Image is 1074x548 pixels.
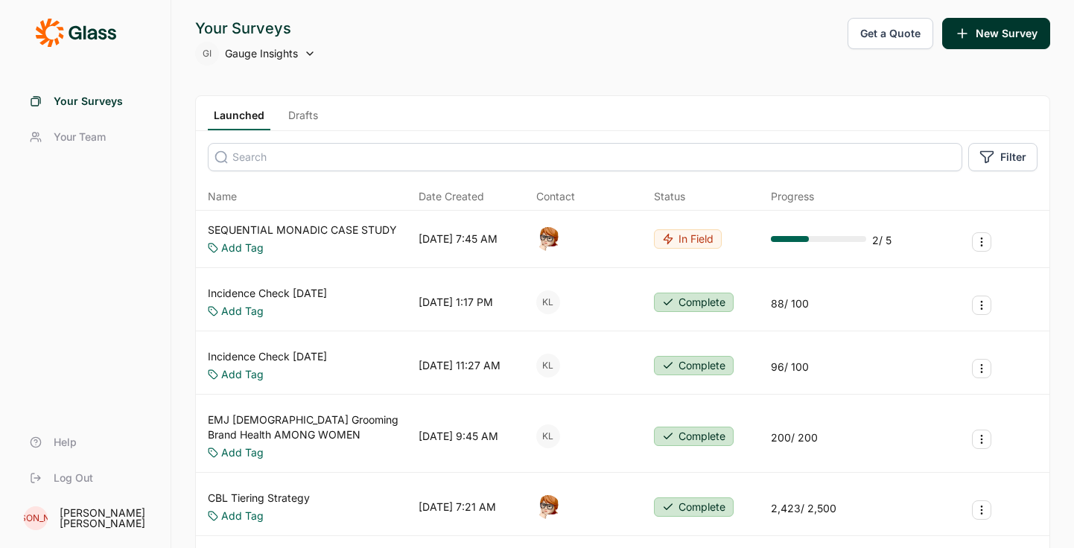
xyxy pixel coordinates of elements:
[972,500,991,520] button: Survey Actions
[221,240,264,255] a: Add Tag
[654,293,734,312] button: Complete
[771,189,814,204] div: Progress
[771,296,809,311] div: 88 / 100
[419,232,498,246] div: [DATE] 7:45 AM
[419,295,493,310] div: [DATE] 1:17 PM
[54,471,93,485] span: Log Out
[972,296,991,315] button: Survey Actions
[54,130,106,144] span: Your Team
[282,108,324,130] a: Drafts
[221,304,264,319] a: Add Tag
[972,359,991,378] button: Survey Actions
[654,427,734,446] button: Complete
[221,367,264,382] a: Add Tag
[195,18,316,39] div: Your Surveys
[54,435,77,450] span: Help
[419,429,498,444] div: [DATE] 9:45 AM
[419,358,501,373] div: [DATE] 11:27 AM
[536,354,560,377] div: KL
[968,143,1038,171] button: Filter
[419,500,496,514] div: [DATE] 7:21 AM
[419,189,484,204] span: Date Created
[195,42,219,66] div: GI
[536,495,560,519] img: o7kyh2p2njg4amft5nuk.png
[208,491,310,506] a: CBL Tiering Strategy
[208,412,413,442] a: EMJ [DEMOGRAPHIC_DATA] Grooming Brand Health AMONG WOMEN
[536,290,560,314] div: KL
[208,349,327,364] a: Incidence Check [DATE]
[942,18,1050,49] button: New Survey
[536,227,560,251] img: o7kyh2p2njg4amft5nuk.png
[536,424,560,448] div: KL
[654,229,722,249] button: In Field
[872,233,892,248] div: 2 / 5
[771,430,818,445] div: 200 / 200
[208,108,270,130] a: Launched
[208,286,327,301] a: Incidence Check [DATE]
[771,501,836,516] div: 2,423 / 2,500
[208,143,962,171] input: Search
[972,430,991,449] button: Survey Actions
[654,497,734,517] button: Complete
[654,356,734,375] button: Complete
[654,189,685,204] div: Status
[208,223,397,238] a: SEQUENTIAL MONADIC CASE STUDY
[225,46,298,61] span: Gauge Insights
[848,18,933,49] button: Get a Quote
[54,94,123,109] span: Your Surveys
[1000,150,1026,165] span: Filter
[972,232,991,252] button: Survey Actions
[24,506,48,530] div: [PERSON_NAME]
[221,509,264,523] a: Add Tag
[536,189,575,204] div: Contact
[771,360,809,375] div: 96 / 100
[208,189,237,204] span: Name
[60,508,153,529] div: [PERSON_NAME] [PERSON_NAME]
[221,445,264,460] a: Add Tag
